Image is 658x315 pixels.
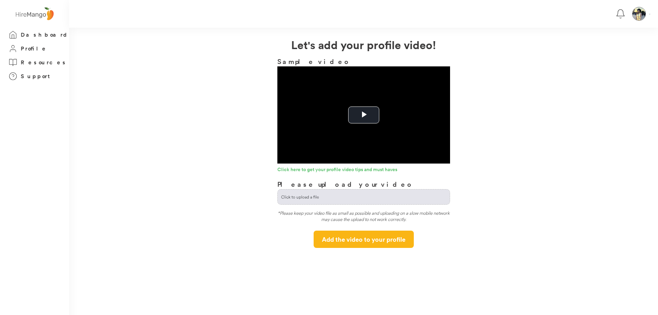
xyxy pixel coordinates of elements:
a: Click here to get your profile video tips and must haves [277,167,450,174]
h3: Resources [21,58,67,67]
img: logo%20-%20hiremango%20gray.png [13,6,56,22]
img: Maria%20Pe%C3%B1a.png [632,7,646,20]
h2: Let's add your profile video! [69,36,658,53]
div: *Please keep your video file as small as possible and uploading on a slow mobile network may caus... [277,210,450,225]
h3: Dashboard [21,30,69,39]
img: Vector [649,14,650,15]
h3: Sample video [277,56,450,66]
button: Add the video to your profile [314,231,414,248]
h3: Please upload your video [277,179,414,189]
h3: Profile [21,44,48,53]
h3: Support [21,72,53,81]
div: Video Player [277,66,450,164]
